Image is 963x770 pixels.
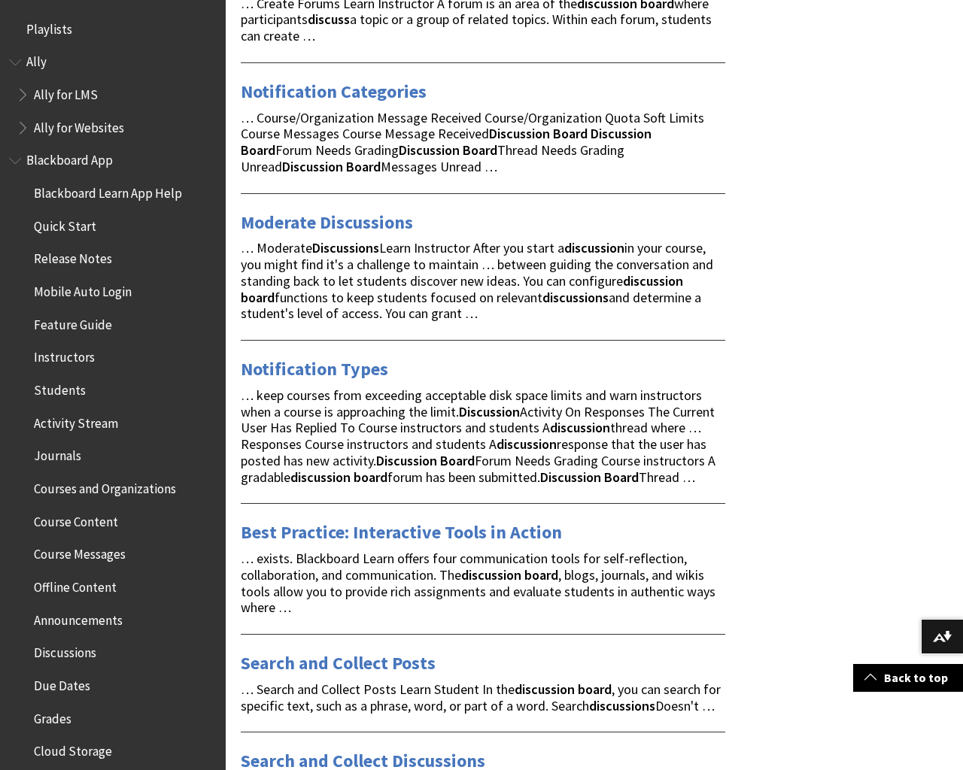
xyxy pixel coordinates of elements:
[463,141,497,159] strong: Board
[461,566,521,584] strong: discussion
[241,239,713,322] span: … Moderate Learn Instructor After you start a in your course, you might find it's a challenge to ...
[34,444,81,464] span: Journals
[34,411,118,431] span: Activity Stream
[34,279,132,299] span: Mobile Auto Login
[440,452,475,469] strong: Board
[578,681,612,698] strong: board
[34,706,71,726] span: Grades
[489,125,550,142] strong: Discussion
[623,272,683,290] strong: discussion
[34,115,124,135] span: Ally for Websites
[34,377,86,398] span: Students
[553,125,588,142] strong: Board
[376,452,437,469] strong: Discussion
[542,289,609,306] strong: discussions
[34,82,98,102] span: Ally for LMS
[34,180,182,201] span: Blackboard Learn App Help
[26,17,72,37] span: Playlists
[290,468,351,486] strong: discussion
[346,158,381,175] strong: Board
[34,214,96,234] span: Quick Start
[34,542,126,562] span: Course Messages
[34,738,112,759] span: Cloud Storage
[9,17,217,42] nav: Book outline for Playlists
[853,664,963,692] a: Back to top
[550,419,610,436] strong: discussion
[241,289,275,306] strong: board
[34,345,95,365] span: Instructors
[34,574,117,595] span: Offline Content
[34,673,90,693] span: Due Dates
[282,158,343,175] strong: Discussion
[241,651,436,675] a: Search and Collect Posts
[241,387,715,486] span: … keep courses from exceeding acceptable disk space limits and warn instructors when a course is ...
[540,468,601,486] strong: Discussion
[308,11,350,28] strong: discuss
[34,476,176,496] span: Courses and Organizations
[312,239,379,256] strong: Discussions
[241,109,704,175] span: … Course/Organization Message Received Course/Organization Quota Soft Limits Course Messages Cour...
[34,509,118,529] span: Course Content
[241,681,721,714] span: … Search and Collect Posts Learn Student In the , you can search for specific text, such as a phr...
[26,50,47,70] span: Ally
[241,520,562,544] a: Best Practice: Interactive Tools in Action
[589,697,655,714] strong: discussions
[241,357,388,381] a: Notification Types
[241,80,427,104] a: Notification Categories
[524,566,558,584] strong: board
[515,681,575,698] strong: discussion
[34,608,123,628] span: Announcements
[9,50,217,141] nav: Book outline for Anthology Ally Help
[34,247,112,267] span: Release Notes
[241,141,275,159] strong: Board
[591,125,652,142] strong: Discussion
[26,148,113,168] span: Blackboard App
[241,211,413,235] a: Moderate Discussions
[564,239,624,256] strong: discussion
[497,435,557,453] strong: discussion
[399,141,460,159] strong: Discussion
[604,468,639,486] strong: Board
[459,403,520,420] strong: Discussion
[34,640,96,660] span: Discussions
[34,312,112,332] span: Feature Guide
[354,468,387,486] strong: board
[241,550,715,616] span: … exists. Blackboard Learn offers four communication tools for self-reflection, collaboration, an...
